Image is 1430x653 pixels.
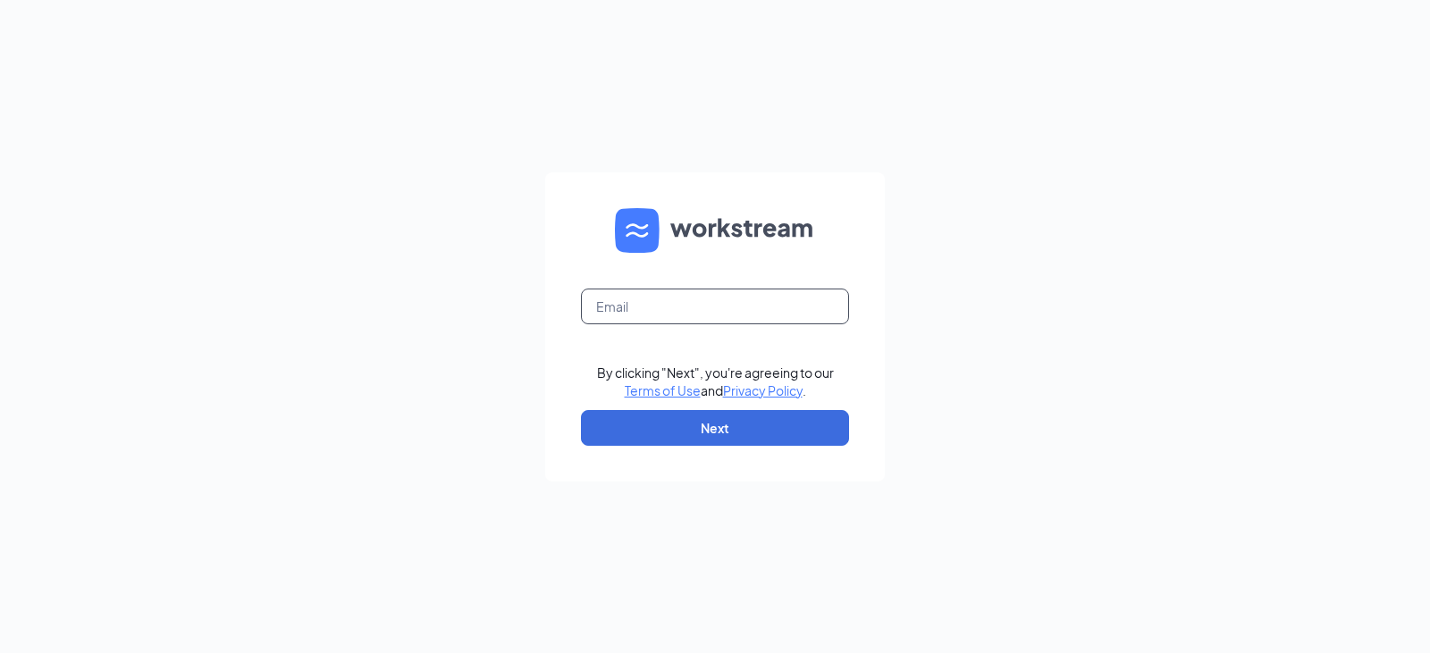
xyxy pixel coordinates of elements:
div: By clicking "Next", you're agreeing to our and . [597,364,834,399]
input: Email [581,289,849,324]
img: WS logo and Workstream text [615,208,815,253]
a: Privacy Policy [723,382,803,398]
a: Terms of Use [625,382,701,398]
button: Next [581,410,849,446]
